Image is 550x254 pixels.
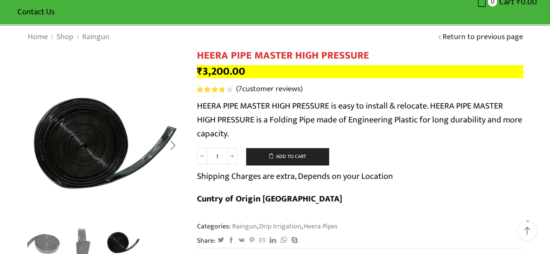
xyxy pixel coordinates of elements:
[27,32,110,43] nav: Breadcrumb
[13,2,59,22] a: Contact Us
[197,63,245,80] bdi: 3,200.00
[236,84,303,95] a: (7customer reviews)
[82,32,110,43] a: Raingun
[56,32,74,43] a: Shop
[197,86,224,92] span: Rated out of 5 based on customer ratings
[27,32,48,43] a: Home
[197,169,393,183] p: Shipping Charges are extra, Depends on your Location
[207,148,227,165] input: Product quantity
[258,221,301,232] a: Drip Irrigation
[303,221,338,232] a: Heera Pipes
[197,49,523,62] h1: HEERA PIPE MASTER HIGH PRESSURE
[246,148,329,165] button: Add to cart
[231,221,257,232] a: Raingun
[197,191,342,206] b: Cuntry of Origin [GEOGRAPHIC_DATA]
[197,86,234,92] span: 7
[197,63,203,80] span: ₹
[443,32,523,43] a: Return to previous page
[197,86,232,92] div: Rated 3.86 out of 5
[197,236,216,246] span: Share:
[27,135,49,156] div: Previous slide
[197,99,523,141] p: HEERA PIPE MASTER HIGH PRESSURE is easy to install & relocate. HEERA PIPE MASTER HIGH PRESSURE is...
[197,221,338,231] span: Categories: , ,
[238,82,242,96] span: 7
[27,65,183,221] div: 3 / 3
[162,135,183,156] div: Next slide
